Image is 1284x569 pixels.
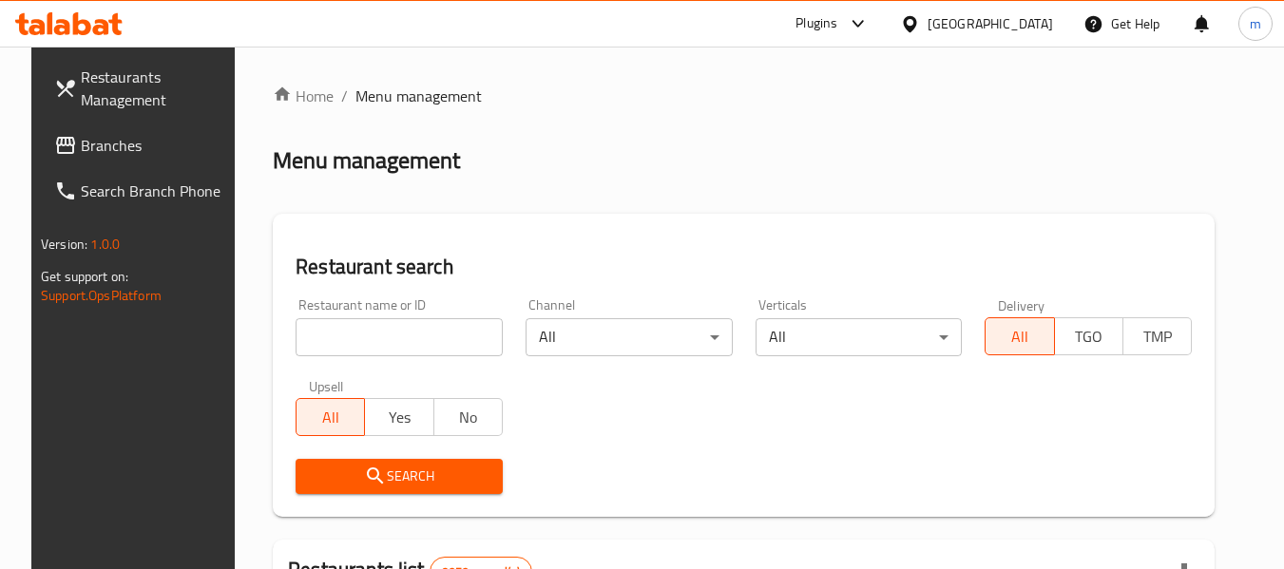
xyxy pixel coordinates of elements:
[756,318,963,356] div: All
[311,465,488,488] span: Search
[526,318,733,356] div: All
[928,13,1053,34] div: [GEOGRAPHIC_DATA]
[795,12,837,35] div: Plugins
[304,404,357,431] span: All
[273,145,460,176] h2: Menu management
[1131,323,1184,351] span: TMP
[273,85,1215,107] nav: breadcrumb
[296,459,503,494] button: Search
[41,232,87,256] span: Version:
[81,134,231,157] span: Branches
[993,323,1046,351] span: All
[296,398,365,436] button: All
[39,54,246,123] a: Restaurants Management
[81,180,231,202] span: Search Branch Phone
[998,298,1045,312] label: Delivery
[296,253,1192,281] h2: Restaurant search
[39,123,246,168] a: Branches
[355,85,482,107] span: Menu management
[433,398,503,436] button: No
[41,283,162,308] a: Support.OpsPlatform
[90,232,120,256] span: 1.0.0
[341,85,348,107] li: /
[309,379,344,392] label: Upsell
[442,404,495,431] span: No
[373,404,426,431] span: Yes
[296,318,503,356] input: Search for restaurant name or ID..
[1063,323,1116,351] span: TGO
[1122,317,1192,355] button: TMP
[985,317,1054,355] button: All
[1250,13,1261,34] span: m
[41,264,128,289] span: Get support on:
[1054,317,1123,355] button: TGO
[364,398,433,436] button: Yes
[39,168,246,214] a: Search Branch Phone
[273,85,334,107] a: Home
[81,66,231,111] span: Restaurants Management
